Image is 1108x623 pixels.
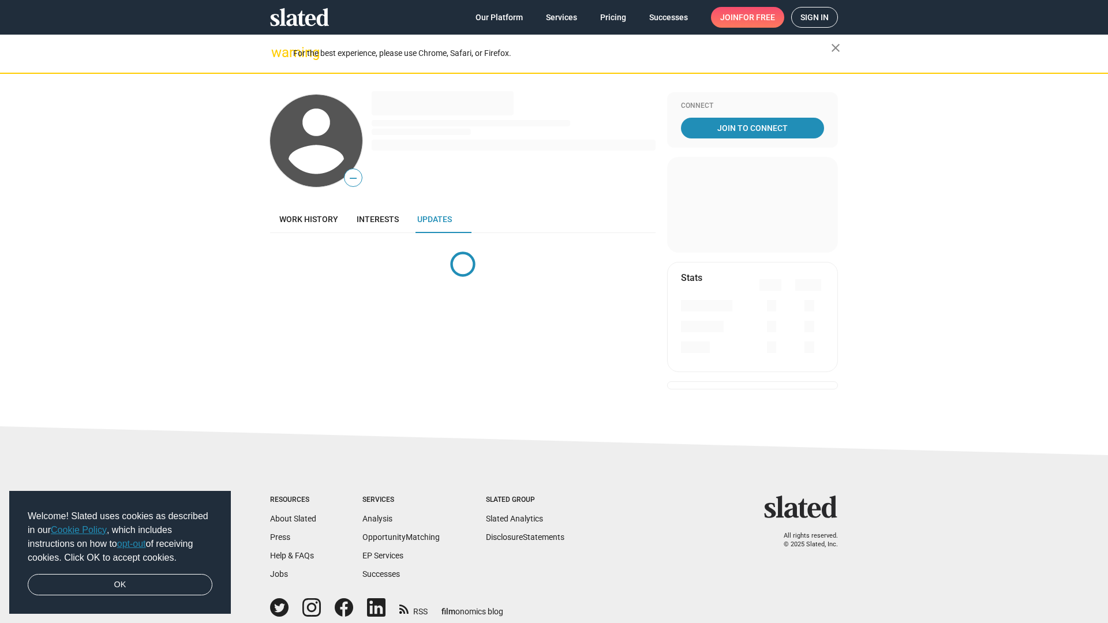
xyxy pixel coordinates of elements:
div: Resources [270,496,316,505]
span: Welcome! Slated uses cookies as described in our , which includes instructions on how to of recei... [28,509,212,565]
div: Connect [681,102,824,111]
a: dismiss cookie message [28,574,212,596]
div: cookieconsent [9,491,231,614]
a: filmonomics blog [441,597,503,617]
a: Jobs [270,569,288,579]
span: Successes [649,7,688,28]
span: — [345,171,362,186]
a: Joinfor free [711,7,784,28]
a: Updates [408,205,461,233]
span: Pricing [600,7,626,28]
span: Updates [417,215,452,224]
span: Sign in [800,7,829,27]
span: Join To Connect [683,118,822,138]
mat-card-title: Stats [681,272,702,284]
a: opt-out [117,539,146,549]
mat-icon: close [829,41,843,55]
a: EP Services [362,551,403,560]
a: About Slated [270,514,316,523]
span: film [441,607,455,616]
div: Services [362,496,440,505]
a: Sign in [791,7,838,28]
a: Our Platform [466,7,532,28]
span: Our Platform [476,7,523,28]
a: Slated Analytics [486,514,543,523]
a: Successes [640,7,697,28]
a: DisclosureStatements [486,532,564,542]
a: Successes [362,569,400,579]
a: Help & FAQs [270,551,314,560]
a: Work history [270,205,347,233]
a: Press [270,532,290,542]
a: Analysis [362,514,392,523]
span: Join [720,7,775,28]
div: Slated Group [486,496,564,505]
a: Interests [347,205,408,233]
span: Interests [357,215,399,224]
span: for free [739,7,775,28]
span: Services [546,7,577,28]
div: For the best experience, please use Chrome, Safari, or Firefox. [293,46,831,61]
a: Join To Connect [681,118,824,138]
a: Services [537,7,586,28]
a: Cookie Policy [51,525,107,535]
mat-icon: warning [271,46,285,59]
a: Pricing [591,7,635,28]
span: Work history [279,215,338,224]
p: All rights reserved. © 2025 Slated, Inc. [772,532,838,549]
a: OpportunityMatching [362,532,440,542]
a: RSS [399,599,428,617]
